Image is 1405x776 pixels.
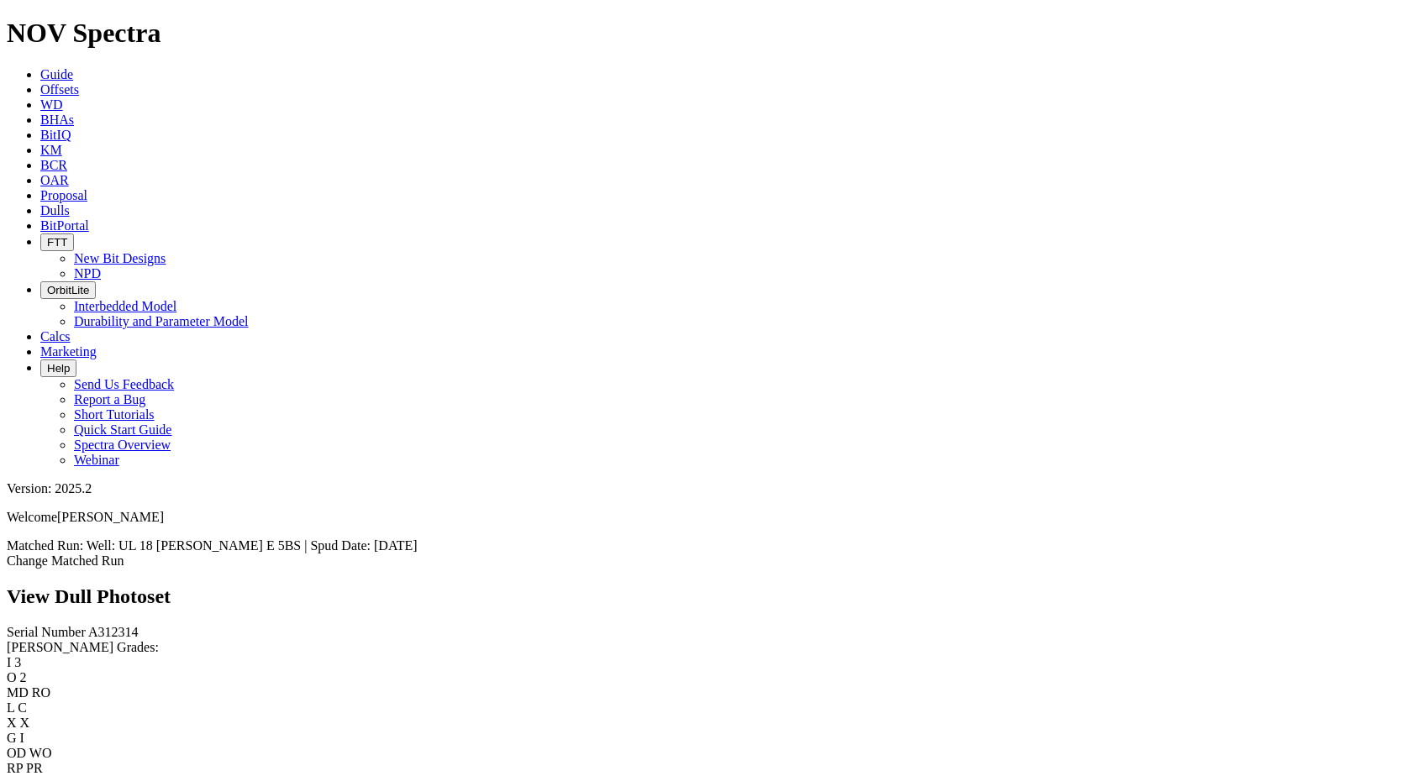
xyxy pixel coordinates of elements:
span: 2 [20,670,27,684]
a: BitPortal [40,218,89,233]
a: Short Tutorials [74,407,155,422]
a: Proposal [40,188,87,202]
div: [PERSON_NAME] Grades: [7,640,1398,655]
a: Report a Bug [74,392,145,406]
a: WD [40,97,63,112]
span: 3 [14,655,21,669]
a: Calcs [40,329,71,343]
span: RO [32,685,50,700]
span: Matched Run: [7,538,83,553]
span: Help [47,362,70,375]
a: KM [40,143,62,157]
button: Help [40,359,76,377]
label: L [7,700,14,715]
a: New Bit Designs [74,251,166,265]
a: Quick Start Guide [74,422,171,437]
label: X [7,716,17,730]
label: Serial Number [7,625,86,639]
p: Welcome [7,510,1398,525]
span: I [20,731,24,745]
label: MD [7,685,29,700]
a: OAR [40,173,69,187]
label: OD [7,746,26,760]
label: O [7,670,17,684]
button: OrbitLite [40,281,96,299]
label: RP [7,761,23,775]
a: Spectra Overview [74,438,171,452]
span: OrbitLite [47,284,89,296]
a: Change Matched Run [7,553,124,568]
a: Webinar [74,453,119,467]
a: Dulls [40,203,70,218]
span: FTT [47,236,67,249]
a: Marketing [40,344,97,359]
h2: View Dull Photoset [7,585,1398,608]
a: Durability and Parameter Model [74,314,249,328]
a: Send Us Feedback [74,377,174,391]
a: NPD [74,266,101,281]
span: X [20,716,30,730]
a: Interbedded Model [74,299,176,313]
span: WO [29,746,52,760]
span: [PERSON_NAME] [57,510,164,524]
label: I [7,655,11,669]
h1: NOV Spectra [7,18,1398,49]
div: Version: 2025.2 [7,481,1398,496]
span: A312314 [88,625,139,639]
span: Well: UL 18 [PERSON_NAME] E 5BS | Spud Date: [DATE] [87,538,418,553]
span: PR [26,761,43,775]
a: BCR [40,158,67,172]
a: BHAs [40,113,74,127]
label: G [7,731,17,745]
a: BitIQ [40,128,71,142]
span: C [18,700,27,715]
a: Offsets [40,82,79,97]
a: Guide [40,67,73,81]
button: FTT [40,233,74,251]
